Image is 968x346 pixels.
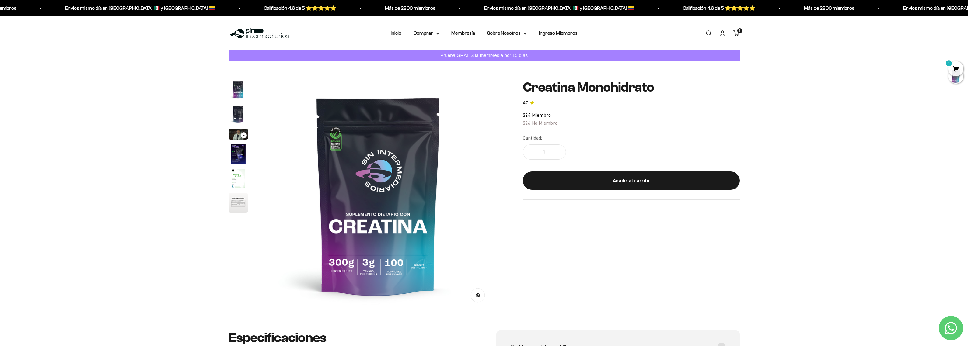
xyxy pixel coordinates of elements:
[763,4,814,12] p: Más de 2800 miembros
[532,112,551,118] span: Miembro
[523,112,531,118] span: $24
[535,177,728,185] div: Añadir al carrito
[344,4,395,12] p: Más de 2800 miembros
[532,120,557,126] span: No Miembro
[451,30,475,36] a: Membresía
[642,4,715,12] p: Calificación 4.6 de 5 ⭐️⭐️⭐️⭐️⭐️
[443,4,593,12] p: Envios mismo día en [GEOGRAPHIC_DATA] 🇲🇽 y [GEOGRAPHIC_DATA] 🇨🇴
[539,30,578,36] a: Ingreso Miembros
[523,171,740,190] button: Añadir al carrito
[548,145,566,159] button: Aumentar cantidad
[948,66,963,73] a: 1
[945,60,952,67] mark: 1
[733,30,740,36] a: 1
[391,30,401,36] a: Inicio
[737,28,742,33] cart-count: 1
[523,80,740,95] h1: Creatina Monohidrato
[523,145,541,159] button: Reducir cantidad
[523,134,542,142] label: Cantidad:
[414,29,439,37] summary: Comprar
[523,100,740,106] a: 4.74.7 de 5.0 estrellas
[523,100,528,106] span: 4.7
[487,29,527,37] summary: Sobre Nosotros
[263,80,494,311] img: Creatina Monohidrato
[229,50,740,61] a: Prueba GRATIS la membresía por 15 días
[523,120,531,126] span: $26
[439,51,529,59] p: Prueba GRATIS la membresía por 15 días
